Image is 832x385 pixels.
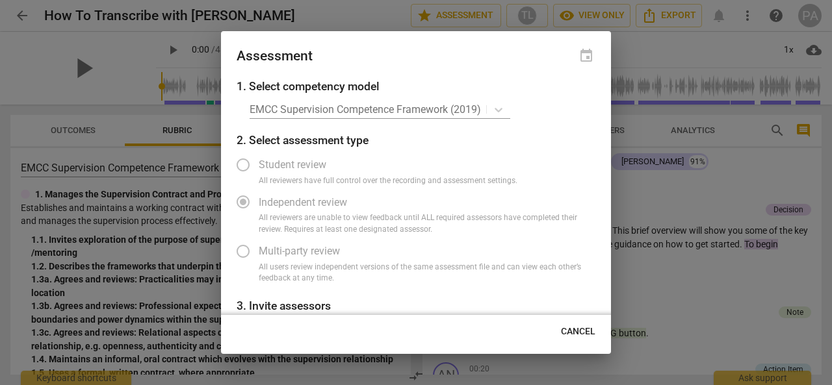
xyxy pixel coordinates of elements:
[259,195,347,210] span: Independent review
[259,243,340,258] span: Multi-party review
[237,297,595,314] h3: People will receive a link to the document to review.
[237,149,595,284] div: Assessment type
[551,320,606,343] button: Cancel
[259,157,326,172] span: Student review
[259,212,585,235] span: All reviewers are unable to view feedback until ALL required assessors have completed their revie...
[237,78,595,95] h3: 1. Select competency model
[561,325,595,338] span: Cancel
[259,262,585,284] span: All users review independent versions of the same assessment file and can view each other’s feedb...
[237,132,595,149] h3: 2. Select assessment type
[259,175,517,187] span: All reviewers have full control over the recording and assessment settings.
[237,48,313,64] div: Assessment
